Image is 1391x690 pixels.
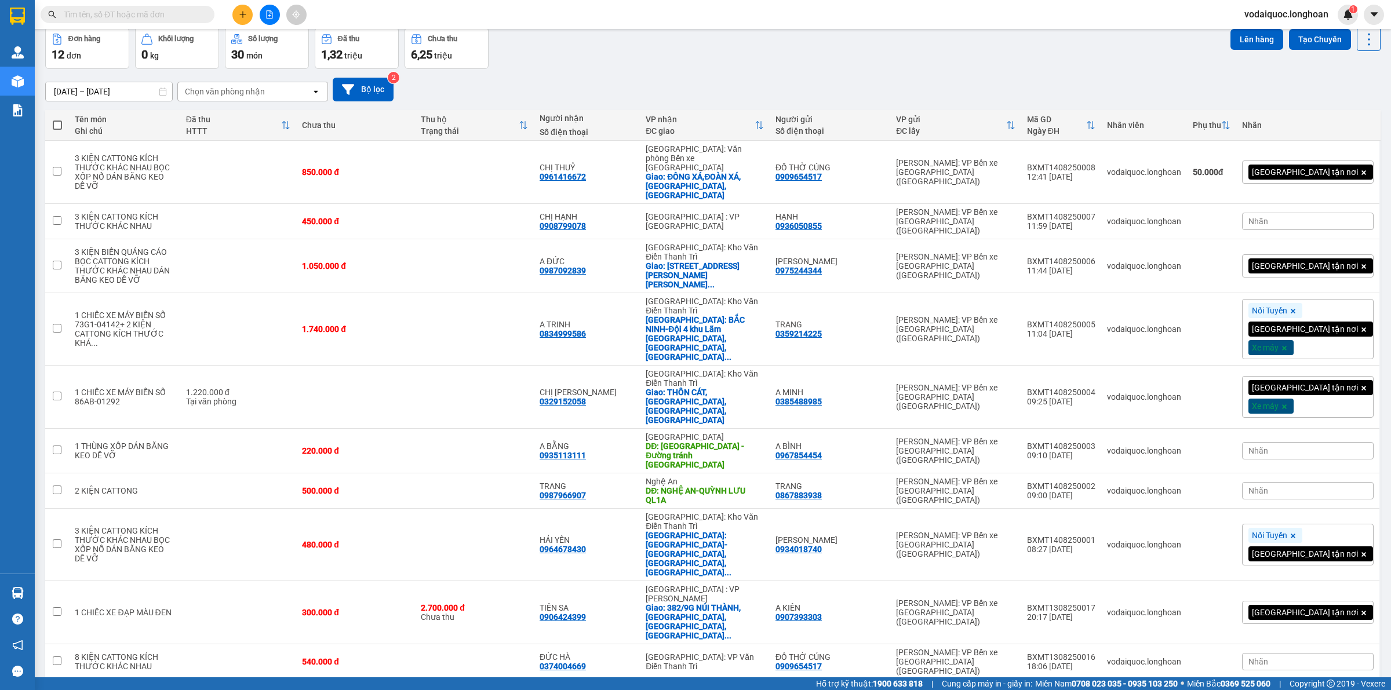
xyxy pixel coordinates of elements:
div: 3 KIỆN CATTONG KÍCH THƯỚC KHÁC NHAU [75,212,174,231]
div: DĐ: NGHỆ AN-QUỲNH LƯU QL1A [646,486,764,505]
div: 480.000 đ [302,540,409,549]
div: [PERSON_NAME]: VP Bến xe [GEOGRAPHIC_DATA] ([GEOGRAPHIC_DATA]) [896,315,1015,343]
div: [GEOGRAPHIC_DATA]: Kho Văn Điển Thanh Trì [646,297,764,315]
div: Trạng thái [421,126,519,136]
div: BXMT1408250007 [1027,212,1095,221]
div: vodaiquoc.longhoan [1107,657,1181,666]
span: ⚪️ [1181,681,1184,686]
div: [PERSON_NAME]: VP Bến xe [GEOGRAPHIC_DATA] ([GEOGRAPHIC_DATA]) [896,158,1015,186]
div: [PERSON_NAME]: VP Bến xe [GEOGRAPHIC_DATA] ([GEOGRAPHIC_DATA]) [896,252,1015,280]
div: Nhãn [1242,121,1374,130]
div: Chưa thu [421,603,528,622]
div: Khối lượng [158,35,194,43]
div: 0934018740 [775,545,822,554]
strong: 0708 023 035 - 0935 103 250 [1072,679,1178,688]
div: Mã GD [1027,115,1086,124]
div: Giao: 382/9G NÚI THÀNH,HOÀ CƯỜNG BẮC,HẢI CHÂU,ĐÀ NẴNG [646,603,764,640]
span: triệu [344,51,362,60]
div: 0907393303 [775,612,822,622]
input: Select a date range. [46,82,172,101]
strong: 1900 633 818 [873,679,923,688]
div: 2 KIỆN CATTONG [75,486,174,495]
div: TIÊN SA [540,603,634,612]
div: vodaiquoc.longhoan [1107,261,1181,271]
div: CHỊ THẢO [540,388,634,397]
strong: 50.000 đ [1193,167,1224,177]
div: A ĐỨC [540,257,634,266]
div: 0906424399 [540,612,586,622]
div: 3 KIỆN BIỂN QUẢNG CÁO BỌC CATTONG KÍCH THƯỚC KHÁC NHAU DÁN BĂNG KEO DỄ VỠ [75,247,174,284]
div: 0359214225 [775,329,822,338]
div: 0909654517 [775,662,822,671]
div: 0961416672 [540,172,586,181]
div: CHỊ THUỶ [540,163,634,172]
img: warehouse-icon [12,46,24,59]
span: vodaiquoc.longhoan [1235,7,1338,21]
img: solution-icon [12,104,24,116]
div: [GEOGRAPHIC_DATA]: Kho Văn Điển Thanh Trì [646,243,764,261]
div: BXMT1308250017 [1027,603,1095,612]
span: aim [292,10,300,19]
span: notification [12,640,23,651]
div: 1.740.000 đ [302,324,409,334]
div: 11:04 [DATE] [1027,329,1095,338]
span: ... [724,631,731,640]
th: Toggle SortBy [1187,110,1236,141]
div: Số điện thoại [540,127,634,137]
div: [PERSON_NAME]: VP Bến xe [GEOGRAPHIC_DATA] ([GEOGRAPHIC_DATA]) [896,598,1015,626]
button: Số lượng30món [225,27,309,69]
div: DĐ: TP Ninh Bình - Đường tránh TP Ninh Bình [646,441,764,469]
div: vodaiquoc.longhoan [1107,608,1181,617]
div: 12:41 [DATE] [1027,172,1095,181]
div: 0935113111 [540,451,586,460]
div: ĐỒ THỜ CÚNG [775,652,884,662]
span: Nhãn [1248,217,1268,226]
div: [PERSON_NAME]: VP Bến xe [GEOGRAPHIC_DATA] ([GEOGRAPHIC_DATA]) [896,477,1015,505]
div: 850.000 đ [302,167,409,177]
button: Chưa thu6,25 triệu [405,27,489,69]
div: ĐC lấy [896,126,1006,136]
span: ... [724,352,731,362]
button: Tạo Chuyến [1289,29,1351,50]
span: 12 [52,48,64,61]
div: 0987966907 [540,491,586,500]
div: BXMT1408250006 [1027,257,1095,266]
span: Miền Bắc [1187,677,1270,690]
span: Nối Tuyến [1252,530,1287,541]
span: message [12,666,23,677]
div: Người gửi [775,115,884,124]
span: ... [91,338,98,348]
img: warehouse-icon [12,75,24,87]
div: BXMT1408250005 [1027,320,1095,329]
sup: 2 [388,72,399,83]
div: 3 KIỆN CATTONG KÍCH THƯỚC KHÁC NHAU BỌC XỐP NỔ DÁN BĂNG KEO DỄ VỠ [75,154,174,191]
span: question-circle [12,614,23,625]
svg: open [311,87,321,96]
div: vodaiquoc.longhoan [1107,446,1181,455]
div: [PERSON_NAME]: VP Bến xe [GEOGRAPHIC_DATA] ([GEOGRAPHIC_DATA]) [896,648,1015,676]
sup: 1 [1349,5,1357,13]
span: Miền Nam [1035,677,1178,690]
div: 1 CHIẾC XE MÁY BIỂN SỐ 73G1-04142+ 2 KIỆN CATTONG KÍCH THƯỚC KHÁC NHAU [75,311,174,348]
div: Số điện thoại [775,126,884,136]
div: [GEOGRAPHIC_DATA]: Kho Văn Điển Thanh Trì [646,512,764,531]
strong: 0369 525 060 [1221,679,1270,688]
div: Đã thu [338,35,359,43]
span: [GEOGRAPHIC_DATA] tận nơi [1252,324,1358,334]
div: HẢI YẾN [540,535,634,545]
div: 0967854454 [775,451,822,460]
button: plus [232,5,253,25]
div: VP nhận [646,115,755,124]
div: [PERSON_NAME]: VP Bến xe [GEOGRAPHIC_DATA] ([GEOGRAPHIC_DATA]) [896,207,1015,235]
button: aim [286,5,307,25]
div: [PERSON_NAME]: VP Bến xe [GEOGRAPHIC_DATA] ([GEOGRAPHIC_DATA]) [896,437,1015,465]
span: caret-down [1369,9,1379,20]
button: Lên hàng [1230,29,1283,50]
button: file-add [260,5,280,25]
span: CÔNG TY TNHH CHUYỂN PHÁT NHANH BẢO AN [92,25,231,46]
div: TRANG [775,481,884,491]
div: TRANG [775,320,884,329]
div: Ghi chú [75,126,174,136]
span: copyright [1327,680,1335,688]
div: 0867883938 [775,491,822,500]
